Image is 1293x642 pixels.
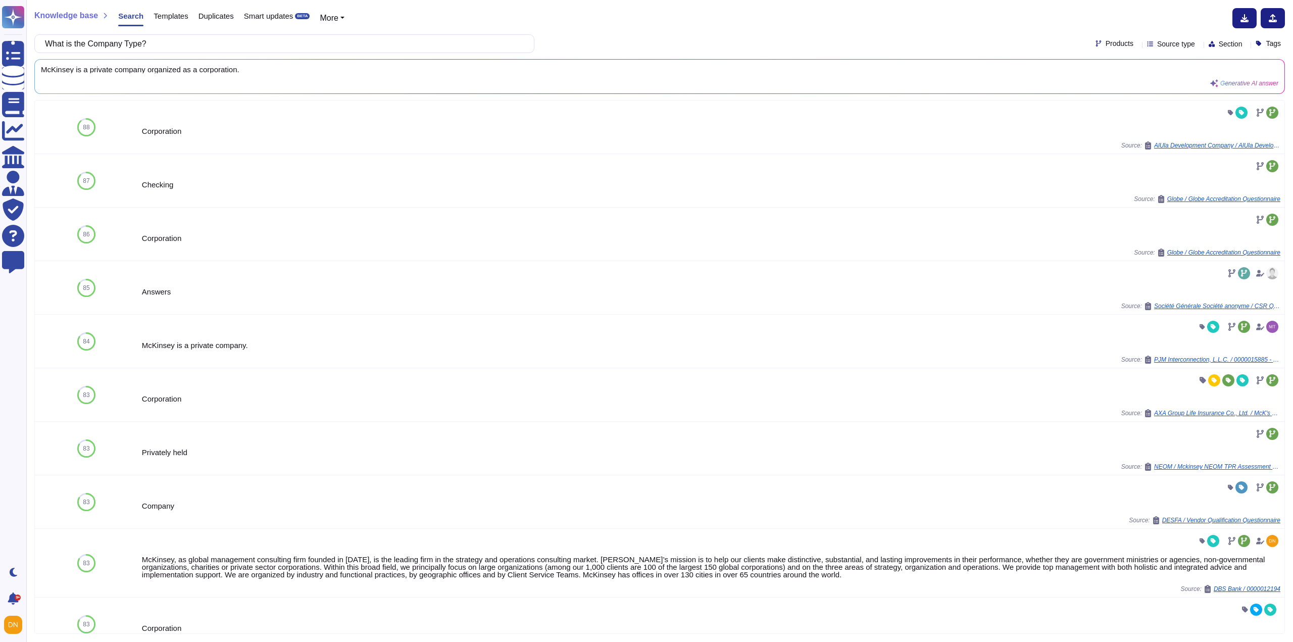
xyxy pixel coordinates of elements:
[142,449,1280,456] div: Privately held
[83,392,89,398] span: 83
[2,614,29,636] button: user
[154,12,188,20] span: Templates
[1219,40,1242,47] span: Section
[142,288,1280,295] div: Answers
[1154,142,1280,149] span: AlUla Development Company / AlUla Development Company form
[41,66,1278,73] span: McKinsey is a private company organized as a corporation.
[1121,409,1280,417] span: Source:
[244,12,293,20] span: Smart updates
[1157,40,1195,47] span: Source type
[1220,80,1278,86] span: Generative AI answer
[1106,40,1133,47] span: Products
[83,446,89,452] span: 83
[320,14,338,22] span: More
[1266,40,1281,47] span: Tags
[1266,321,1278,333] img: user
[1154,357,1280,363] span: PJM Interconnection, L.L.C. / 0000015885 - Proposal for ISO (Right to Win)
[4,616,22,634] img: user
[1129,516,1280,524] span: Source:
[83,124,89,130] span: 88
[1167,250,1280,256] span: Globe / Globe Accreditation Questionnaire
[1266,535,1278,547] img: user
[198,12,234,20] span: Duplicates
[83,231,89,237] span: 86
[1121,356,1280,364] span: Source:
[1121,302,1280,310] span: Source:
[1121,141,1280,150] span: Source:
[83,338,89,344] span: 84
[142,556,1280,578] div: McKinsey, as global management consulting firm founded in [DATE], is the leading firm in the stra...
[1167,196,1280,202] span: Globe / Globe Accreditation Questionnaire
[295,13,310,19] div: BETA
[1214,586,1280,592] span: DBS Bank / 0000012194
[40,35,524,53] input: Search a question or template...
[1266,267,1278,279] img: user
[142,234,1280,242] div: Corporation
[142,181,1280,188] div: Checking
[83,285,89,291] span: 85
[83,499,89,505] span: 83
[1181,585,1280,593] span: Source:
[320,12,344,24] button: More
[142,395,1280,403] div: Corporation
[1162,517,1280,523] span: DESFA / Vendor Qualification Questionnaire
[83,621,89,627] span: 83
[118,12,143,20] span: Search
[83,178,89,184] span: 87
[142,502,1280,510] div: Company
[15,595,21,601] div: 9+
[1121,463,1280,471] span: Source:
[83,560,89,566] span: 83
[1154,303,1280,309] span: Société Générale Société anonyme / CSR Questionnaire Sogé 202504
[34,12,98,20] span: Knowledge base
[142,341,1280,349] div: McKinsey is a private company.
[1134,195,1280,203] span: Source:
[1154,410,1280,416] span: AXA Group Life Insurance Co., Ltd. / McK's company profile for RFP
[1134,249,1280,257] span: Source:
[142,624,1280,632] div: Corporation
[1154,464,1280,470] span: NEOM / Mckinsey NEOM TPR Assessment V1.1 (1)
[142,127,1280,135] div: Corporation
